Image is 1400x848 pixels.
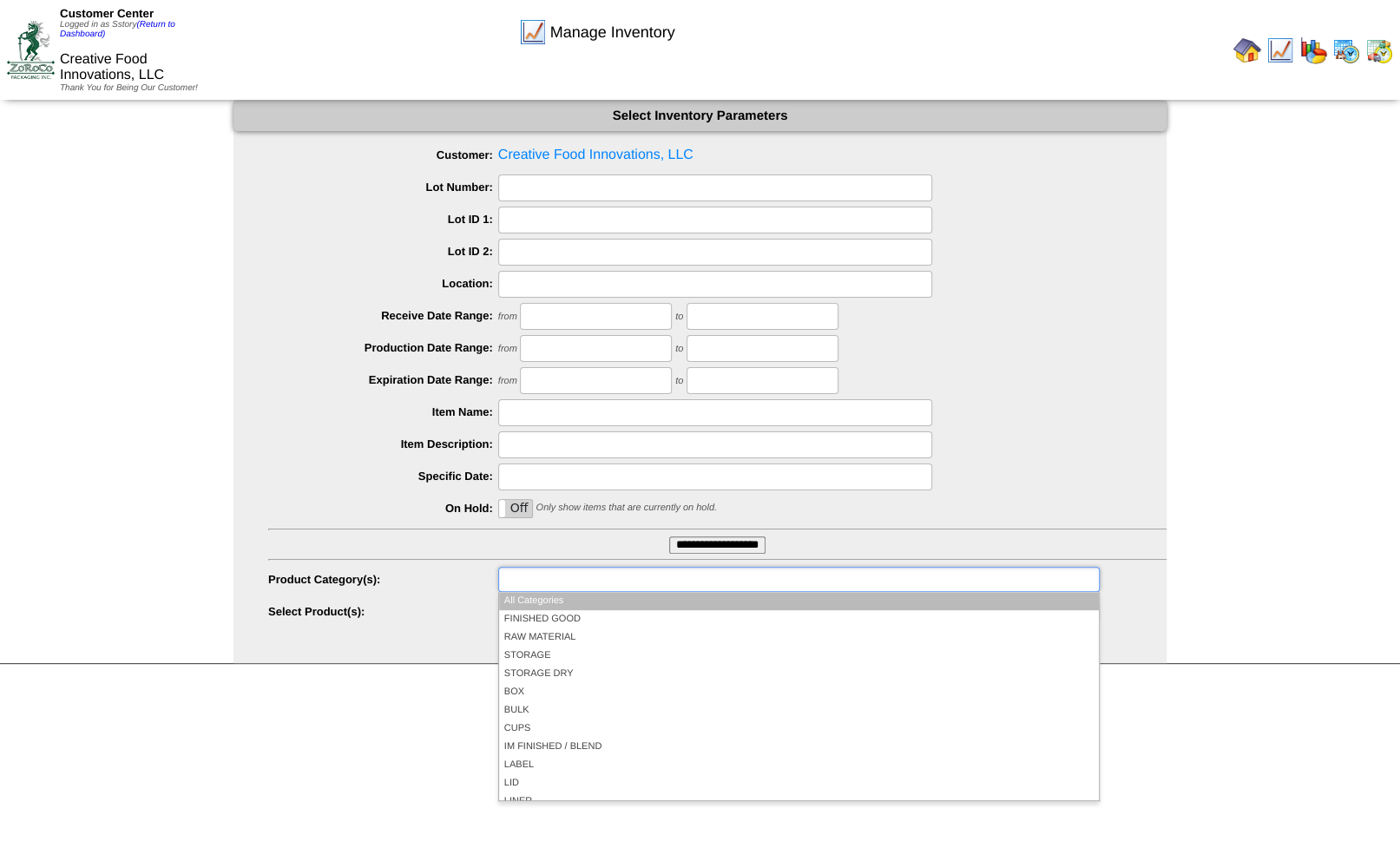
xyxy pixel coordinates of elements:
label: Select Product(s): [268,605,498,618]
li: FINISHED GOOD [499,610,1099,628]
li: LINER [499,792,1099,811]
img: home.gif [1233,36,1261,64]
span: Manage Inventory [550,23,675,42]
div: Select Inventory Parameters [233,101,1167,131]
span: from [498,344,517,354]
label: Location: [268,277,498,290]
img: graph.gif [1299,36,1327,64]
label: Item Description: [268,437,498,450]
span: Only show items that are currently on hold. [536,503,716,513]
img: calendarprod.gif [1332,36,1360,64]
li: CUPS [499,720,1099,738]
label: Receive Date Range: [268,309,498,322]
span: from [498,312,517,322]
li: RAW MATERIAL [499,628,1099,647]
label: Lot ID 1: [268,213,498,226]
div: OnOff [498,499,533,518]
label: Lot Number: [268,181,498,194]
li: STORAGE [499,647,1099,665]
label: Lot ID 2: [268,245,498,258]
li: All Categories [499,592,1099,610]
li: IM FINISHED / BLEND [499,738,1099,756]
li: BOX [499,683,1099,701]
label: Specific Date: [268,470,498,483]
span: to [675,344,683,354]
label: Off [499,500,532,517]
li: STORAGE DRY [499,665,1099,683]
label: Customer: [268,148,498,161]
img: ZoRoCo_Logo(Green%26Foil)%20jpg.webp [7,21,55,79]
label: On Hold: [268,502,498,515]
img: line_graph.gif [519,18,547,46]
span: to [675,376,683,386]
img: line_graph.gif [1266,36,1294,64]
label: Expiration Date Range: [268,373,498,386]
img: calendarinout.gif [1365,36,1393,64]
label: Production Date Range: [268,341,498,354]
span: to [675,312,683,322]
span: Creative Food Innovations, LLC [268,142,1167,168]
span: from [498,376,517,386]
li: LID [499,774,1099,792]
span: Customer Center [60,7,154,20]
li: BULK [499,701,1099,720]
label: Item Name: [268,405,498,418]
span: Creative Food Innovations, LLC [60,52,164,82]
a: (Return to Dashboard) [60,20,175,39]
label: Product Category(s): [268,573,498,586]
span: Thank You for Being Our Customer! [60,83,198,93]
span: Logged in as Sstory [60,20,175,39]
li: LABEL [499,756,1099,774]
